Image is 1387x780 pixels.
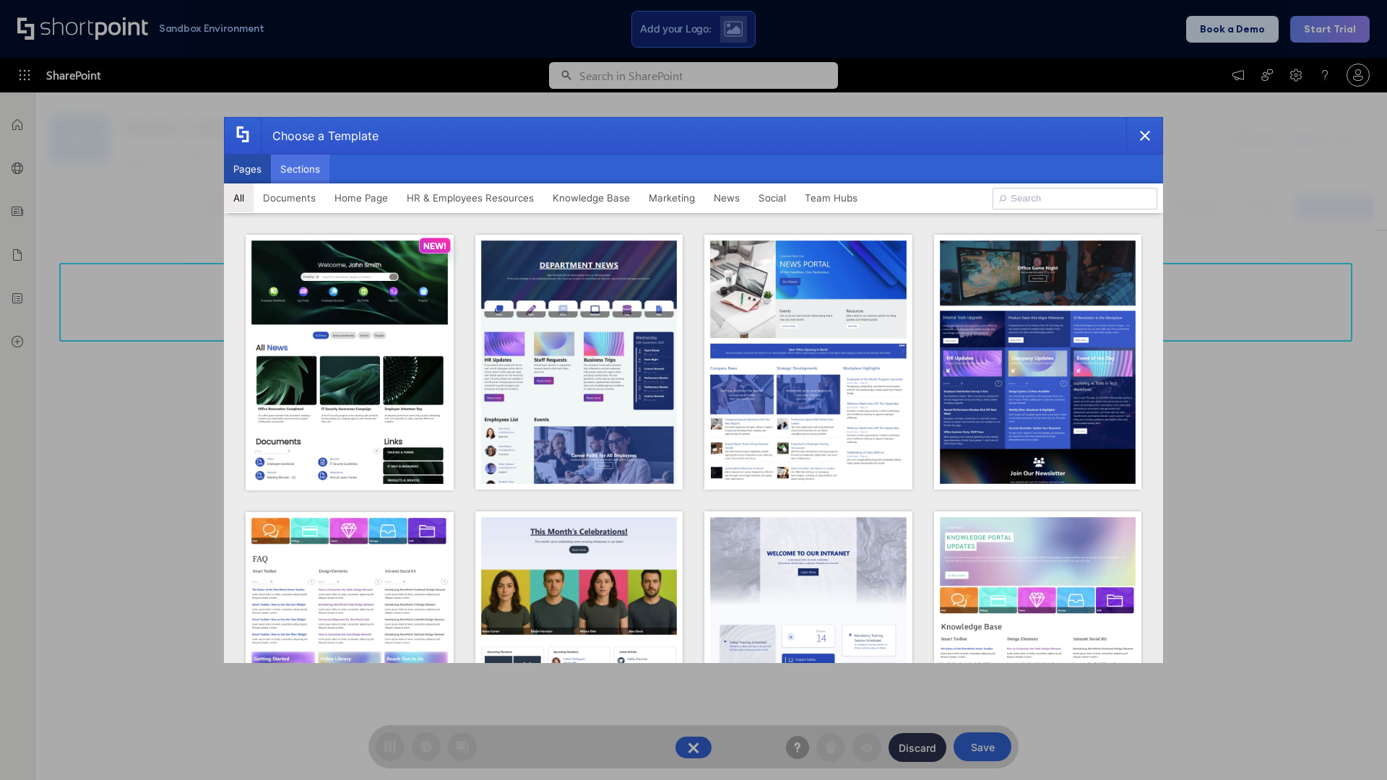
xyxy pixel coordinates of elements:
[254,183,325,212] button: Documents
[325,183,397,212] button: Home Page
[639,183,704,212] button: Marketing
[423,240,446,251] p: NEW!
[993,188,1157,209] input: Search
[224,155,271,183] button: Pages
[1315,711,1387,780] iframe: Chat Widget
[271,155,329,183] button: Sections
[397,183,543,212] button: HR & Employees Resources
[795,183,867,212] button: Team Hubs
[704,183,749,212] button: News
[261,118,379,154] div: Choose a Template
[749,183,795,212] button: Social
[224,183,254,212] button: All
[543,183,639,212] button: Knowledge Base
[224,117,1163,663] div: template selector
